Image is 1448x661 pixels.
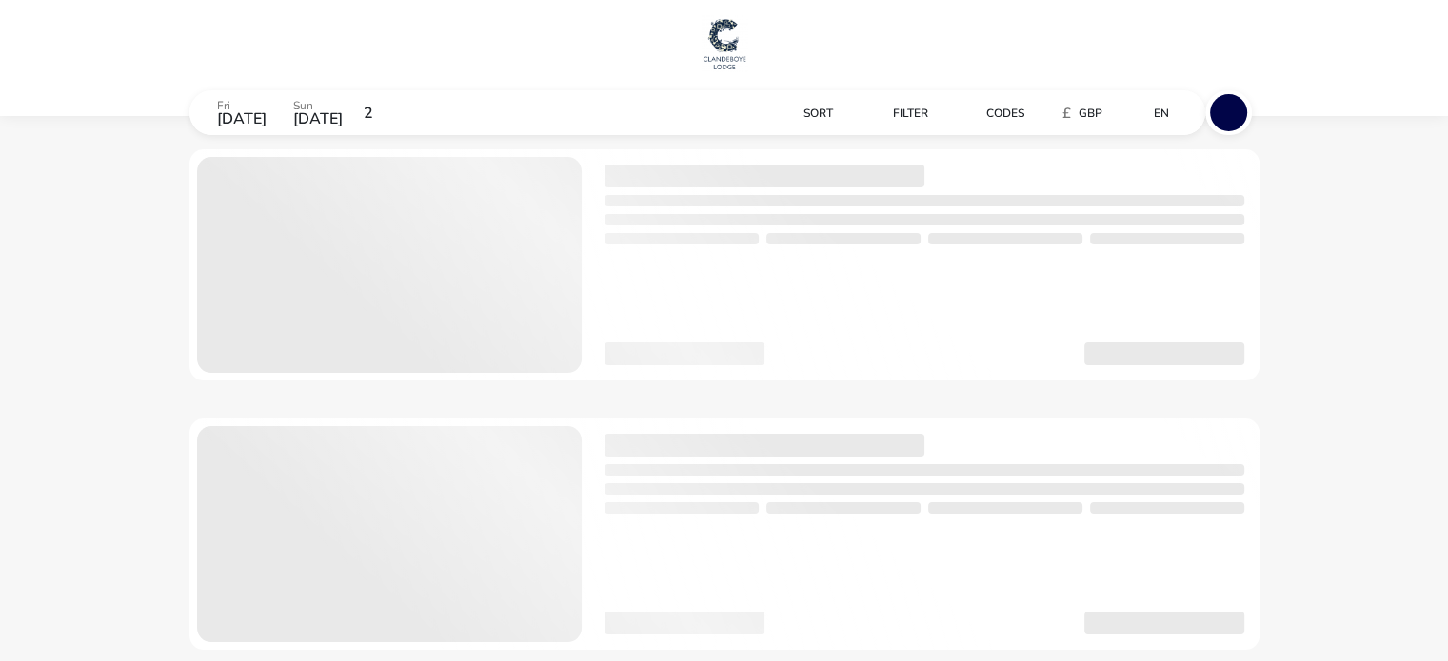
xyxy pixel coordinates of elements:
naf-pibe-menu-bar-item: Codes [942,99,1039,126]
span: GBP [1070,106,1094,121]
span: en [1154,106,1169,121]
button: Sort [756,99,840,126]
p: Fri [226,100,275,111]
i: £ [1054,104,1062,123]
button: Codes [942,99,1031,126]
button: Filter [847,99,935,126]
span: Sort [795,106,824,121]
div: Fri[DATE]Sun[DATE]2 [189,90,475,135]
span: Codes [978,106,1016,121]
naf-pibe-menu-bar-item: en [1117,99,1192,126]
span: [DATE] [302,108,351,129]
span: 2 [378,106,387,121]
span: [DATE] [226,108,275,129]
p: Sun [302,100,351,111]
naf-pibe-menu-bar-item: Sort [756,99,847,126]
naf-pibe-menu-bar-item: £GBP [1039,99,1117,126]
button: £GBP [1039,99,1109,126]
button: en [1117,99,1184,126]
span: Filter [884,106,920,121]
naf-pibe-menu-bar-item: Filter [847,99,942,126]
img: Main Website [701,15,748,72]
